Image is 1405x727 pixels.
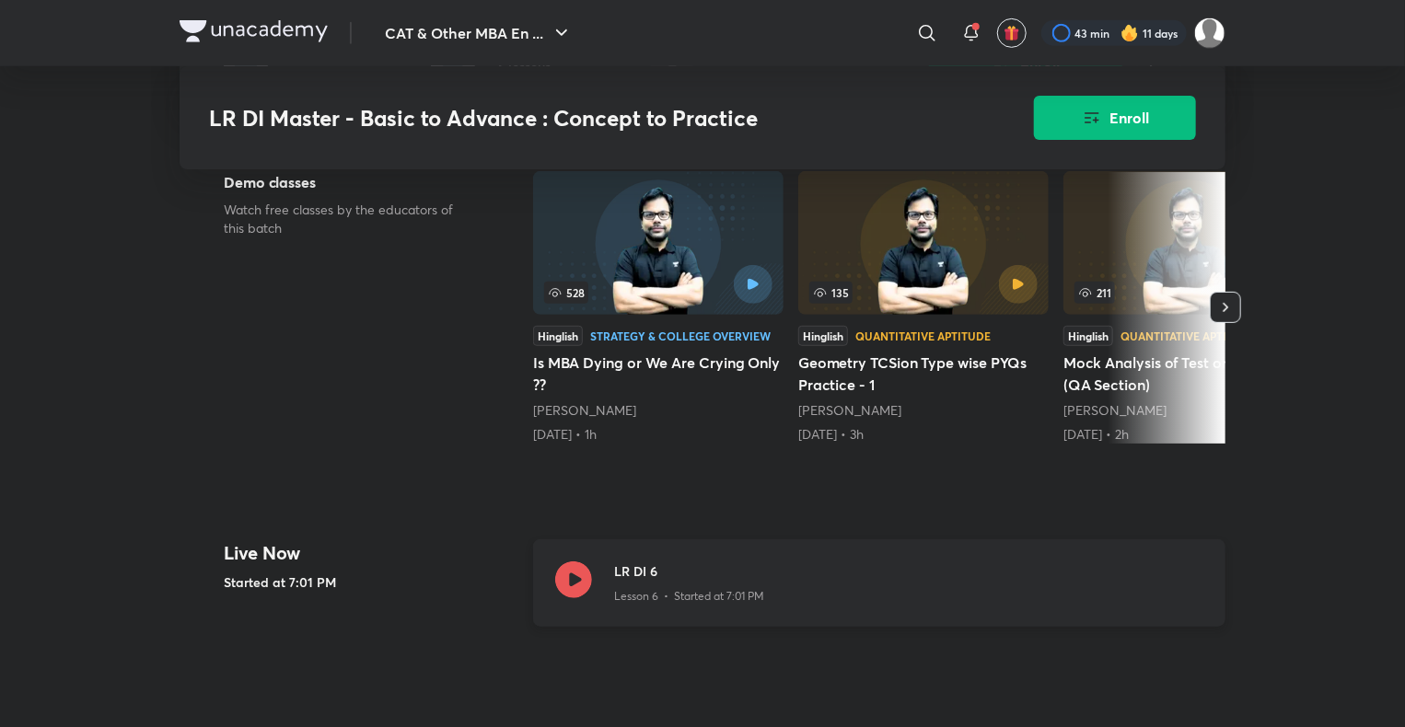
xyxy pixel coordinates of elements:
span: 211 [1074,282,1115,304]
a: Is MBA Dying or We Are Crying Only ?? [533,171,784,444]
span: 528 [544,282,588,304]
a: LR DI 6Lesson 6 • Started at 7:01 PM [533,539,1225,649]
h5: Started at 7:01 PM [224,572,518,592]
div: Amiya Kumar [798,401,1049,420]
div: Hinglish [1063,326,1113,346]
a: Mock Analysis of Test on 20.07.2025- (QA Section) [1063,171,1314,444]
div: Hinglish [798,326,848,346]
button: CAT & Other MBA En ... [374,15,584,52]
div: Amiya Kumar [1063,401,1314,420]
div: 13th Jul • 1h [533,425,784,444]
a: 211HinglishQuantitative AptitudeMock Analysis of Test on [DATE]- (QA Section)[PERSON_NAME][DATE] ... [1063,171,1314,444]
div: Hinglish [533,326,583,346]
p: Watch free classes by the educators of this batch [224,201,474,237]
a: Company Logo [180,20,328,47]
img: avatar [1004,25,1020,41]
div: 9th Jul • 3h [798,425,1049,444]
button: avatar [997,18,1027,48]
a: 528HinglishStrategy & College OverviewIs MBA Dying or We Are Crying Only ??[PERSON_NAME][DATE] • 1h [533,171,784,444]
h4: Live Now [224,539,518,567]
div: Quantitative Aptitude [855,330,991,341]
h5: Demo classes [224,171,474,193]
h5: Mock Analysis of Test on [DATE]- (QA Section) [1063,352,1314,396]
a: [PERSON_NAME] [1063,401,1167,419]
h5: Is MBA Dying or We Are Crying Only ?? [533,352,784,396]
h3: LR DI 6 [614,561,1203,581]
span: 135 [809,282,853,304]
img: Aparna Dubey [1194,17,1225,49]
p: Lesson 6 • Started at 7:01 PM [614,588,764,605]
a: [PERSON_NAME] [798,401,901,419]
button: Enroll [1034,96,1196,140]
a: 135HinglishQuantitative AptitudeGeometry TCSion Type wise PYQs Practice - 1[PERSON_NAME][DATE] • 3h [798,171,1049,444]
h3: LR DI Master - Basic to Advance : Concept to Practice [209,105,930,132]
a: [PERSON_NAME] [533,401,636,419]
a: Geometry TCSion Type wise PYQs Practice - 1 [798,171,1049,444]
img: streak [1121,24,1139,42]
div: Amiya Kumar [533,401,784,420]
div: 20th Jul • 2h [1063,425,1314,444]
div: Strategy & College Overview [590,330,771,341]
h5: Geometry TCSion Type wise PYQs Practice - 1 [798,352,1049,396]
img: Company Logo [180,20,328,42]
